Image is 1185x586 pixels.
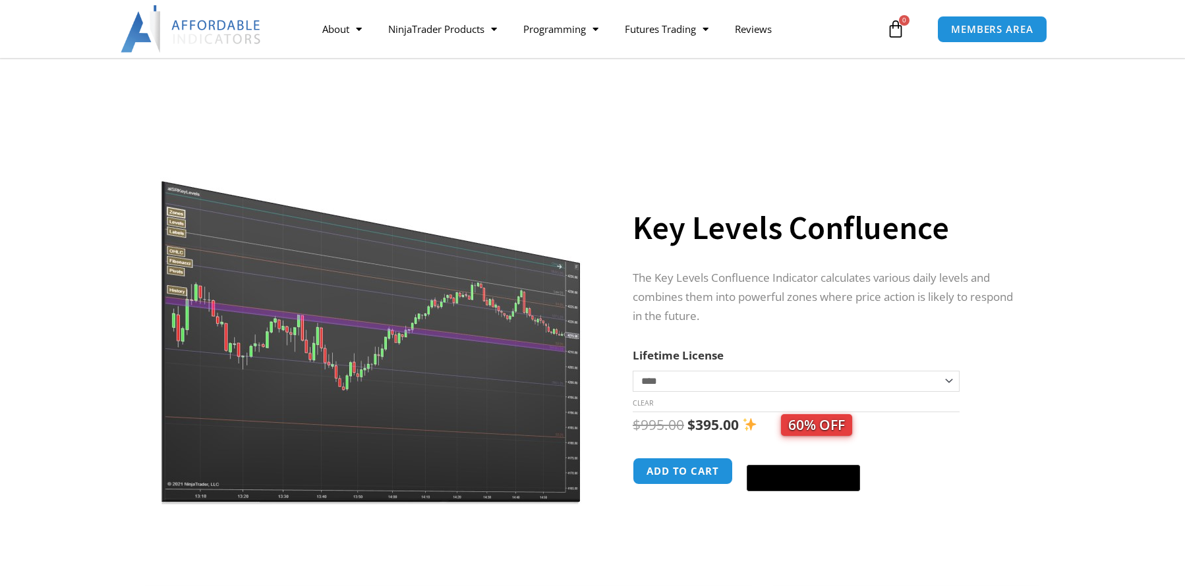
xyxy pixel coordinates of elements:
a: Reviews [722,14,785,44]
a: Programming [510,14,612,44]
span: 0 [899,15,910,26]
img: Key Levels - ES 10 Range | Affordable Indicators – NinjaTrader [584,140,1008,396]
img: LogoAI | Affordable Indicators – NinjaTrader [121,5,262,53]
a: MEMBERS AREA [937,16,1047,43]
a: Clear options [633,398,653,408]
a: About [309,14,375,44]
a: 0 [867,10,925,48]
a: Futures Trading [612,14,722,44]
img: ✨ [743,417,757,431]
button: Buy with GPay [747,465,860,491]
h1: Key Levels Confluence [633,205,1018,251]
nav: Menu [309,14,882,44]
span: MEMBERS AREA [951,24,1033,34]
span: $ [687,415,695,434]
a: NinjaTrader Products [375,14,510,44]
span: $ [633,415,641,434]
p: The Key Levels Confluence Indicator calculates various daily levels and combines them into powerf... [633,269,1018,326]
iframe: Secure payment input frame [744,456,863,457]
button: Add to cart [633,458,733,485]
label: Lifetime License [633,348,724,363]
span: 60% OFF [781,414,852,436]
bdi: 395.00 [687,415,739,434]
bdi: 995.00 [633,415,684,434]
